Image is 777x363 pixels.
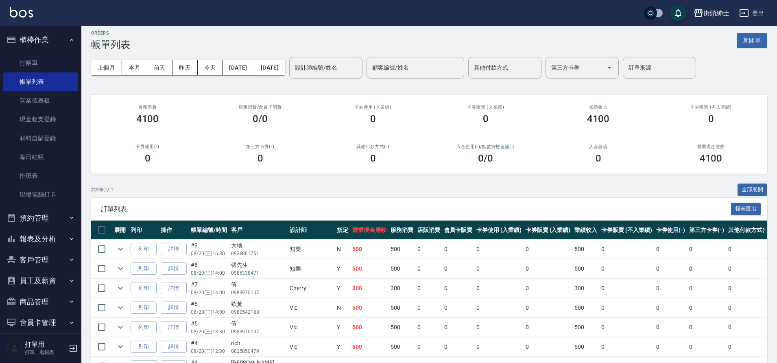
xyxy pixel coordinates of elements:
th: 營業現金應收 [350,221,388,240]
button: 預約管理 [3,208,78,229]
td: Y [335,259,350,278]
td: 0 [524,259,573,278]
a: 新開單 [737,36,767,44]
td: 300 [388,279,415,298]
button: 本月 [122,60,147,75]
td: 0 [442,318,475,337]
p: 08/20 (三) 14:00 [191,289,227,296]
td: 0 [524,298,573,317]
p: 08/20 (三) 14:00 [191,308,227,316]
td: 0 [687,240,726,259]
td: 300 [350,279,388,298]
button: 昨天 [172,60,198,75]
button: 報表匯出 [731,203,761,215]
h3: 服務消費 [101,105,194,110]
div: 欸黃 [231,300,286,308]
h3: 0/0 [253,113,268,125]
th: 卡券使用(-) [654,221,688,240]
button: expand row [114,341,127,353]
div: 張先生 [231,261,286,269]
th: 店販消費 [415,221,442,240]
a: 詳情 [161,321,187,334]
td: 0 [726,318,771,337]
td: 0 [687,318,726,337]
h3: 4100 [700,153,722,164]
a: 報表匯出 [731,205,761,212]
th: 指定 [335,221,350,240]
td: 0 [415,318,442,337]
button: 今天 [198,60,223,75]
td: 0 [687,259,726,278]
td: 500 [388,240,415,259]
td: 0 [524,240,573,259]
div: 大地 [231,241,286,250]
div: rich [231,339,286,348]
td: 0 [687,298,726,317]
p: 08/20 (三) 14:00 [191,269,227,277]
td: 500 [572,240,599,259]
h2: 入金使用(-) /點數折抵金額(-) [439,144,532,149]
button: 報表及分析 [3,228,78,249]
img: Logo [10,7,33,17]
td: 0 [415,259,442,278]
td: 0 [687,337,726,356]
th: 展開 [112,221,129,240]
td: N [335,298,350,317]
button: 商品管理 [3,291,78,313]
a: 詳情 [161,282,187,295]
h3: 0 /0 [478,153,493,164]
th: 客戶 [229,221,288,240]
button: 列印 [131,341,157,353]
td: #7 [189,279,229,298]
button: 列印 [131,302,157,314]
h3: 0 [483,113,489,125]
td: 500 [572,337,599,356]
p: 0980542188 [231,308,286,316]
h2: 其他付款方式(-) [326,144,419,149]
button: save [670,5,686,21]
button: 櫃檯作業 [3,29,78,50]
td: Cherry [288,279,335,298]
td: Y [335,318,350,337]
th: 卡券販賣 (入業績) [524,221,573,240]
td: 0 [524,337,573,356]
button: [DATE] [223,60,254,75]
td: 0 [442,240,475,259]
td: 0 [442,259,475,278]
td: 500 [350,259,388,278]
th: 列印 [129,221,159,240]
div: 侑 [231,319,286,328]
button: 全部展開 [738,184,768,196]
button: expand row [114,302,127,314]
td: #8 [189,259,229,278]
td: Vic [288,337,335,356]
td: 0 [726,240,771,259]
td: 0 [654,298,688,317]
h3: 0 [708,113,714,125]
td: N [335,240,350,259]
button: 前天 [147,60,172,75]
h3: 0 [596,153,601,164]
span: 訂單列表 [101,205,731,213]
p: 0986338471 [231,269,286,277]
a: 每日結帳 [3,148,78,166]
button: 街頭紳士 [690,5,733,22]
h3: 0 [258,153,263,164]
td: Vic [288,298,335,317]
button: 列印 [131,262,157,275]
td: 500 [388,259,415,278]
td: 500 [388,337,415,356]
td: #6 [189,298,229,317]
a: 排班表 [3,166,78,185]
button: 員工及薪資 [3,270,78,291]
p: 共 9 筆, 1 / 1 [91,186,113,193]
td: 0 [726,298,771,317]
td: 0 [599,279,654,298]
p: 08/20 (三) 16:30 [191,250,227,257]
td: 0 [654,337,688,356]
td: 0 [599,259,654,278]
h3: 4100 [136,113,159,125]
button: expand row [114,243,127,255]
button: 登出 [736,6,767,21]
td: 500 [350,337,388,356]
